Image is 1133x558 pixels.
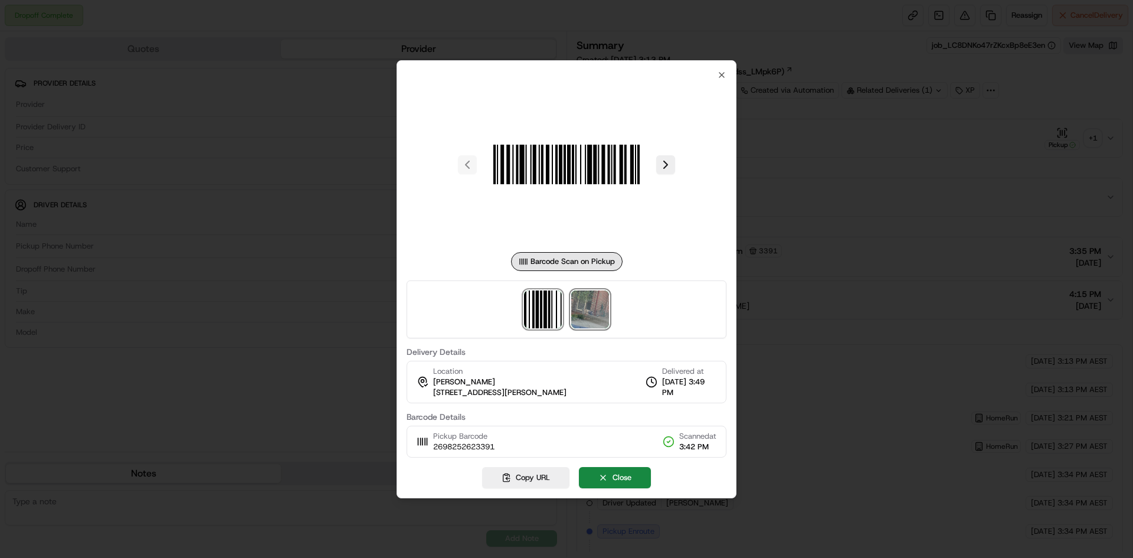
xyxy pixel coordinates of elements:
[433,377,495,387] span: [PERSON_NAME]
[679,442,716,452] span: 3:42 PM
[433,442,495,452] span: 2698252623391
[433,387,566,398] span: [STREET_ADDRESS][PERSON_NAME]
[662,366,716,377] span: Delivered at
[407,348,726,356] label: Delivery Details
[571,291,609,328] img: photo_proof_of_delivery image
[433,431,495,442] span: Pickup Barcode
[511,252,623,271] div: Barcode Scan on Pickup
[524,291,562,328] img: barcode_scan_on_pickup image
[662,377,716,398] span: [DATE] 3:49 PM
[482,80,651,250] img: barcode_scan_on_pickup image
[433,366,463,377] span: Location
[482,467,569,488] button: Copy URL
[579,467,651,488] button: Close
[679,431,716,442] span: Scanned at
[407,413,726,421] label: Barcode Details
